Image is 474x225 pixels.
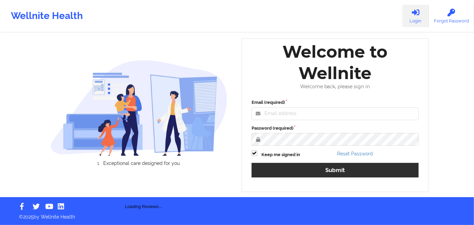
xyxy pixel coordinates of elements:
[51,177,237,210] div: Loading Reviews...
[252,107,419,120] input: Email address
[338,151,373,156] a: Reset Password
[402,5,429,27] a: Login
[252,99,419,106] label: Email (required)
[247,41,423,84] div: Welcome to Wellnite
[252,163,419,177] button: Submit
[261,151,300,158] label: Keep me signed in
[252,125,419,132] label: Password (required)
[429,5,474,27] a: Forgot Password
[56,161,227,166] li: Exceptional care designed for you.
[247,84,423,90] div: Welcome back, please sign in
[51,60,228,156] img: wellnite-auth-hero_200.c722682e.png
[14,209,460,220] p: © 2025 by Wellnite Health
